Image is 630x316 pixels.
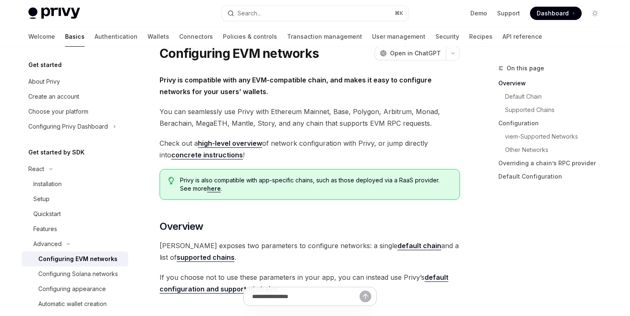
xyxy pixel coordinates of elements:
[588,7,602,20] button: Toggle dark mode
[505,143,608,157] a: Other Networks
[390,49,441,57] span: Open in ChatGPT
[397,241,441,250] a: default chain
[505,90,608,103] a: Default Chain
[179,27,213,47] a: Connectors
[237,8,261,18] div: Search...
[180,176,451,193] span: Privy is also compatible with app-specific chains, such as those deployed via a RaaS provider. Se...
[160,240,460,263] span: [PERSON_NAME] exposes two parameters to configure networks: a single and a list of .
[33,239,62,249] div: Advanced
[38,254,117,264] div: Configuring EVM networks
[395,10,403,17] span: ⌘ K
[28,164,44,174] div: React
[33,224,57,234] div: Features
[22,192,128,207] a: Setup
[22,104,128,119] a: Choose your platform
[28,7,80,19] img: light logo
[435,27,459,47] a: Security
[22,221,128,236] a: Features
[65,27,85,47] a: Basics
[160,220,203,233] span: Overview
[160,271,460,295] span: If you choose not to use these parameters in your app, you can instead use Privy’s .
[507,63,544,73] span: On this page
[38,284,106,294] div: Configuring appearance
[38,299,107,309] div: Automatic wallet creation
[497,9,520,17] a: Support
[22,281,128,296] a: Configuring appearance
[177,253,235,262] a: supported chains
[530,7,582,20] a: Dashboard
[22,177,128,192] a: Installation
[498,77,608,90] a: Overview
[222,6,408,21] button: Search...⌘K
[33,194,50,204] div: Setup
[22,296,128,311] a: Automatic wallet creation
[28,122,108,132] div: Configuring Privy Dashboard
[28,147,85,157] h5: Get started by SDK
[171,151,243,159] a: concrete instructions
[22,74,128,89] a: About Privy
[28,27,55,47] a: Welcome
[397,241,441,250] strong: default chain
[168,177,174,184] svg: Tip
[287,27,362,47] a: Transaction management
[372,27,425,47] a: User management
[160,106,460,129] span: You can seamlessly use Privy with Ethereum Mainnet, Base, Polygon, Arbitrum, Monad, Berachain, Me...
[22,89,128,104] a: Create an account
[22,251,128,266] a: Configuring EVM networks
[160,76,432,96] strong: Privy is compatible with any EVM-compatible chain, and makes it easy to configure networks for yo...
[160,137,460,161] span: Check out a of network configuration with Privy, or jump directly into !
[38,269,118,279] div: Configuring Solana networks
[207,185,221,192] a: here
[28,77,60,87] div: About Privy
[95,27,137,47] a: Authentication
[498,117,608,130] a: Configuration
[160,46,319,61] h1: Configuring EVM networks
[505,103,608,117] a: Supported Chains
[33,209,61,219] div: Quickstart
[375,46,446,60] button: Open in ChatGPT
[360,291,371,302] button: Send message
[22,266,128,281] a: Configuring Solana networks
[22,207,128,221] a: Quickstart
[498,157,608,170] a: Overriding a chain’s RPC provider
[198,139,262,148] a: high-level overview
[28,60,62,70] h5: Get started
[502,27,542,47] a: API reference
[505,130,608,143] a: viem-Supported Networks
[223,27,277,47] a: Policies & controls
[498,170,608,183] a: Default Configuration
[28,92,79,102] div: Create an account
[28,107,88,117] div: Choose your platform
[537,9,569,17] span: Dashboard
[147,27,169,47] a: Wallets
[33,179,62,189] div: Installation
[469,27,492,47] a: Recipes
[470,9,487,17] a: Demo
